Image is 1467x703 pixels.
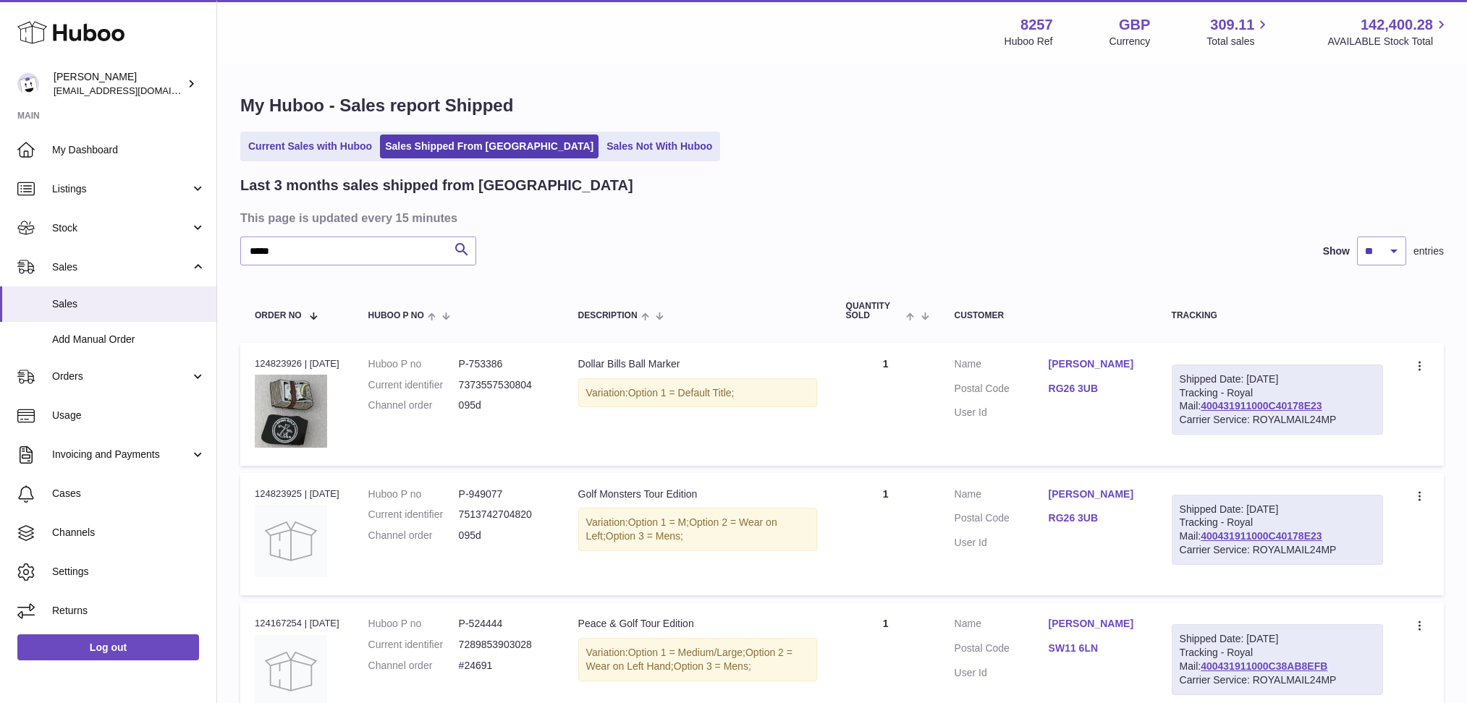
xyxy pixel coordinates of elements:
[1172,365,1383,435] div: Tracking - Royal Mail:
[52,260,190,274] span: Sales
[1049,617,1143,631] a: [PERSON_NAME]
[1201,530,1322,542] a: 400431911000C40178E23
[52,487,206,500] span: Cases
[628,516,689,528] span: Option 1 = M;
[255,357,339,370] div: 124823926 | [DATE]
[955,511,1049,529] dt: Postal Code
[52,565,206,579] span: Settings
[17,73,39,95] img: don@skinsgolf.com
[1020,15,1053,35] strong: 8257
[52,526,206,540] span: Channels
[1323,244,1350,258] label: Show
[674,660,751,672] span: Option 3 = Mens;
[578,638,817,681] div: Variation:
[1201,660,1327,672] a: 400431911000C38AB8EFB
[955,487,1049,505] dt: Name
[1180,673,1375,687] div: Carrier Service: ROYALMAIL24MP
[955,311,1143,320] div: Customer
[459,487,549,501] dd: P-949077
[628,647,745,658] span: Option 1 = Medium/Large;
[52,333,206,346] span: Add Manual Order
[955,357,1049,375] dt: Name
[1201,400,1322,412] a: 400431911000C40178E23
[17,634,199,660] a: Log out
[1327,35,1450,48] span: AVAILABLE Stock Total
[1049,487,1143,501] a: [PERSON_NAME]
[1049,511,1143,525] a: RG26 3UB
[368,638,459,652] dt: Current identifier
[240,94,1444,117] h1: My Huboo - Sales report Shipped
[1049,382,1143,396] a: RG26 3UB
[578,357,817,371] div: Dollar Bills Ball Marker
[368,311,424,320] span: Huboo P no
[459,357,549,371] dd: P-753386
[1180,543,1375,557] div: Carrier Service: ROYALMAIL24MP
[955,617,1049,634] dt: Name
[459,378,549,392] dd: 7373557530804
[832,473,940,595] td: 1
[52,370,190,383] span: Orders
[1327,15,1450,48] a: 142,400.28 AVAILABLE Stock Total
[578,378,817,408] div: Variation:
[368,357,459,371] dt: Huboo P no
[240,210,1440,226] h3: This page is updated every 15 minutes
[1413,244,1444,258] span: entries
[578,617,817,631] div: Peace & Golf Tour Edition
[1172,311,1383,320] div: Tracking
[459,529,549,542] dd: 095d
[459,659,549,673] dd: #24691
[1206,15,1271,48] a: 309.11 Total sales
[606,530,683,542] span: Option 3 = Mens;
[240,176,633,195] h2: Last 3 months sales shipped from [GEOGRAPHIC_DATA]
[1206,35,1271,48] span: Total sales
[1180,413,1375,427] div: Carrier Service: ROYALMAIL24MP
[255,311,302,320] span: Order No
[52,221,190,235] span: Stock
[368,529,459,542] dt: Channel order
[459,399,549,412] dd: 095d
[368,399,459,412] dt: Channel order
[52,297,206,311] span: Sales
[368,487,459,501] dt: Huboo P no
[54,85,213,96] span: [EMAIL_ADDRESS][DOMAIN_NAME]
[52,448,190,461] span: Invoicing and Payments
[52,604,206,618] span: Returns
[955,666,1049,680] dt: User Id
[578,487,817,501] div: Golf Monsters Tour Edition
[578,311,638,320] span: Description
[1180,632,1375,646] div: Shipped Date: [DATE]
[52,409,206,422] span: Usage
[1180,372,1375,386] div: Shipped Date: [DATE]
[380,135,599,158] a: Sales Shipped From [GEOGRAPHIC_DATA]
[255,375,327,448] img: 82571688043527.jpg
[1049,357,1143,371] a: [PERSON_NAME]
[955,406,1049,419] dt: User Id
[1180,503,1375,516] div: Shipped Date: [DATE]
[368,378,459,392] dt: Current identifier
[243,135,377,158] a: Current Sales with Huboo
[955,536,1049,550] dt: User Id
[1109,35,1151,48] div: Currency
[52,143,206,157] span: My Dashboard
[955,382,1049,399] dt: Postal Code
[368,617,459,631] dt: Huboo P no
[459,617,549,631] dd: P-524444
[1172,624,1383,695] div: Tracking - Royal Mail:
[255,617,339,630] div: 124167254 | [DATE]
[846,302,903,320] span: Quantity Sold
[1005,35,1053,48] div: Huboo Ref
[832,343,940,466] td: 1
[255,505,327,577] img: no-photo.jpg
[459,508,549,521] dd: 7513742704820
[1210,15,1254,35] span: 309.11
[955,642,1049,659] dt: Postal Code
[586,647,792,672] span: Option 2 = Wear on Left Hand;
[578,508,817,551] div: Variation:
[255,487,339,500] div: 124823925 | [DATE]
[1172,495,1383,566] div: Tracking - Royal Mail:
[601,135,717,158] a: Sales Not With Huboo
[628,387,735,399] span: Option 1 = Default Title;
[368,659,459,673] dt: Channel order
[54,70,184,98] div: [PERSON_NAME]
[368,508,459,521] dt: Current identifier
